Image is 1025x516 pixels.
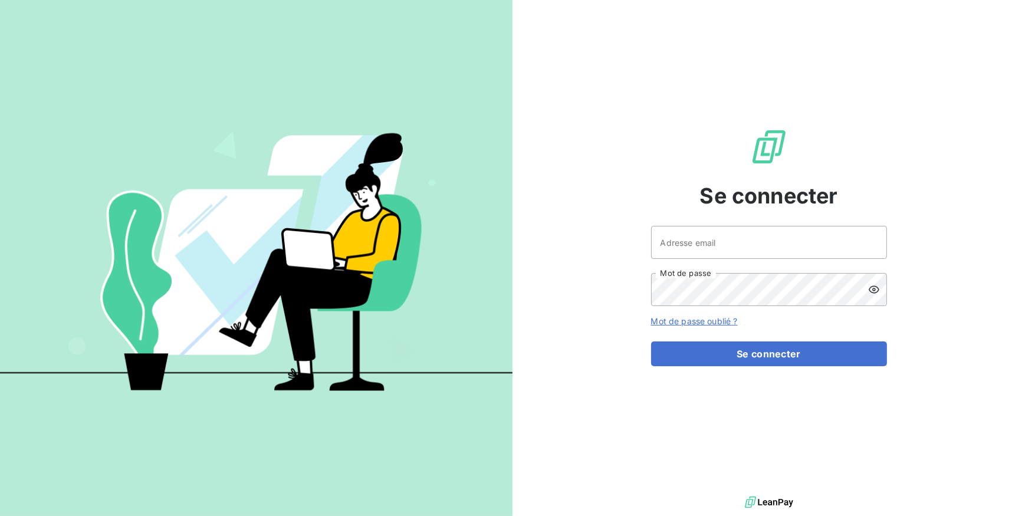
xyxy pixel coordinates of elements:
[651,341,887,366] button: Se connecter
[745,494,793,511] img: logo
[651,316,738,326] a: Mot de passe oublié ?
[651,226,887,259] input: placeholder
[700,180,838,212] span: Se connecter
[750,128,788,166] img: Logo LeanPay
